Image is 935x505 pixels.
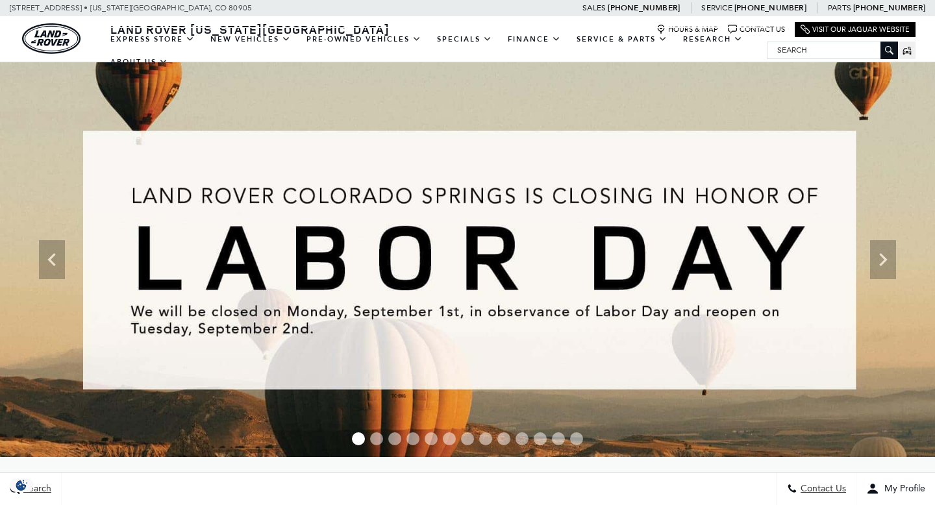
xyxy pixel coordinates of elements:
a: Pre-Owned Vehicles [299,28,429,51]
a: Specials [429,28,500,51]
span: Land Rover [US_STATE][GEOGRAPHIC_DATA] [110,21,390,37]
a: [PHONE_NUMBER] [853,3,925,13]
span: Contact Us [797,484,846,495]
span: Go to slide 13 [570,432,583,445]
span: Go to slide 4 [406,432,419,445]
span: Sales [582,3,606,12]
a: Finance [500,28,569,51]
a: [PHONE_NUMBER] [608,3,680,13]
span: Go to slide 7 [461,432,474,445]
a: About Us [103,51,176,73]
input: Search [767,42,897,58]
span: Go to slide 1 [352,432,365,445]
nav: Main Navigation [103,28,767,73]
a: land-rover [22,23,81,54]
a: Contact Us [728,25,785,34]
span: Go to slide 6 [443,432,456,445]
a: [PHONE_NUMBER] [734,3,806,13]
span: Go to slide 2 [370,432,383,445]
span: Go to slide 3 [388,432,401,445]
section: Click to Open Cookie Consent Modal [6,478,36,492]
img: Opt-Out Icon [6,478,36,492]
span: Go to slide 11 [534,432,547,445]
a: Research [675,28,751,51]
div: Next [870,240,896,279]
a: Visit Our Jaguar Website [801,25,910,34]
a: Land Rover [US_STATE][GEOGRAPHIC_DATA] [103,21,397,37]
div: Previous [39,240,65,279]
span: Go to slide 9 [497,432,510,445]
a: Hours & Map [656,25,718,34]
span: Go to slide 5 [425,432,438,445]
span: Go to slide 12 [552,432,565,445]
img: Land Rover [22,23,81,54]
a: Service & Parts [569,28,675,51]
a: EXPRESS STORE [103,28,203,51]
a: New Vehicles [203,28,299,51]
span: My Profile [879,484,925,495]
span: Go to slide 8 [479,432,492,445]
button: Open user profile menu [856,473,935,505]
a: [STREET_ADDRESS] • [US_STATE][GEOGRAPHIC_DATA], CO 80905 [10,3,252,12]
span: Go to slide 10 [516,432,529,445]
span: Parts [828,3,851,12]
span: Service [701,3,732,12]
